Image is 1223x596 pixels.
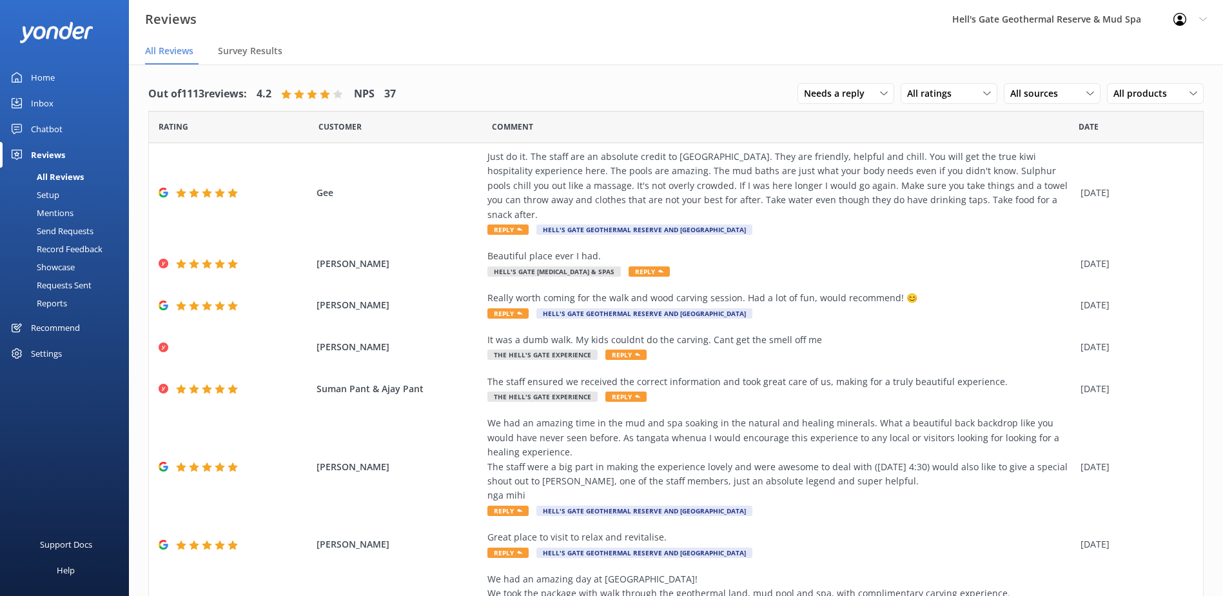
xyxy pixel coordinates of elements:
[8,240,103,258] div: Record Feedback
[257,86,271,103] h4: 4.2
[487,308,529,319] span: Reply
[31,65,55,90] div: Home
[31,315,80,341] div: Recommend
[317,460,481,474] span: [PERSON_NAME]
[8,222,129,240] a: Send Requests
[31,116,63,142] div: Chatbot
[487,333,1074,347] div: It was a dumb walk. My kids couldnt do the carving. Cant get the smell off me
[8,168,84,186] div: All Reviews
[317,382,481,396] span: Suman Pant & Ajay Pant
[492,121,533,133] span: Question
[317,298,481,312] span: [PERSON_NAME]
[317,340,481,354] span: [PERSON_NAME]
[8,276,129,294] a: Requests Sent
[31,341,62,366] div: Settings
[487,375,1074,389] div: The staff ensured we received the correct information and took great care of us, making for a tru...
[804,86,872,101] span: Needs a reply
[487,350,598,360] span: The Hell's Gate Experience
[8,258,75,276] div: Showcase
[40,531,92,557] div: Support Docs
[145,45,193,57] span: All Reviews
[8,222,93,240] div: Send Requests
[1081,186,1187,200] div: [DATE]
[1081,460,1187,474] div: [DATE]
[8,186,129,204] a: Setup
[8,258,129,276] a: Showcase
[317,186,481,200] span: Gee
[8,294,129,312] a: Reports
[1113,86,1175,101] span: All products
[317,537,481,551] span: [PERSON_NAME]
[536,308,752,319] span: Hell's Gate Geothermal Reserve and [GEOGRAPHIC_DATA]
[1081,537,1187,551] div: [DATE]
[487,291,1074,305] div: Really worth coming for the walk and wood carving session. Had a lot of fun, would recommend! 😊
[487,416,1074,502] div: We had an amazing time in the mud and spa soaking in the natural and healing minerals. What a bea...
[605,350,647,360] span: Reply
[159,121,188,133] span: Date
[487,506,529,516] span: Reply
[1079,121,1099,133] span: Date
[218,45,282,57] span: Survey Results
[145,9,197,30] h3: Reviews
[8,168,129,186] a: All Reviews
[907,86,959,101] span: All ratings
[31,142,65,168] div: Reviews
[487,249,1074,263] div: Beautiful place ever I had.
[605,392,647,402] span: Reply
[8,204,73,222] div: Mentions
[19,22,93,43] img: yonder-white-logo.png
[487,530,1074,544] div: Great place to visit to relax and revitalise.
[487,548,529,558] span: Reply
[57,557,75,583] div: Help
[629,266,670,277] span: Reply
[1010,86,1066,101] span: All sources
[487,224,529,235] span: Reply
[318,121,362,133] span: Date
[31,90,54,116] div: Inbox
[536,506,752,516] span: Hell's Gate Geothermal Reserve and [GEOGRAPHIC_DATA]
[8,294,67,312] div: Reports
[317,257,481,271] span: [PERSON_NAME]
[384,86,396,103] h4: 37
[148,86,247,103] h4: Out of 1113 reviews:
[8,240,129,258] a: Record Feedback
[1081,340,1187,354] div: [DATE]
[487,150,1074,222] div: Just do it. The staff are an absolute credit to [GEOGRAPHIC_DATA]. They are friendly, helpful and...
[536,224,752,235] span: Hell's Gate Geothermal Reserve and [GEOGRAPHIC_DATA]
[1081,382,1187,396] div: [DATE]
[536,548,752,558] span: Hell's Gate Geothermal Reserve and [GEOGRAPHIC_DATA]
[487,266,621,277] span: Hell's Gate [MEDICAL_DATA] & Spas
[1081,257,1187,271] div: [DATE]
[8,204,129,222] a: Mentions
[487,392,598,402] span: The Hell's Gate Experience
[354,86,375,103] h4: NPS
[8,276,92,294] div: Requests Sent
[1081,298,1187,312] div: [DATE]
[8,186,59,204] div: Setup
